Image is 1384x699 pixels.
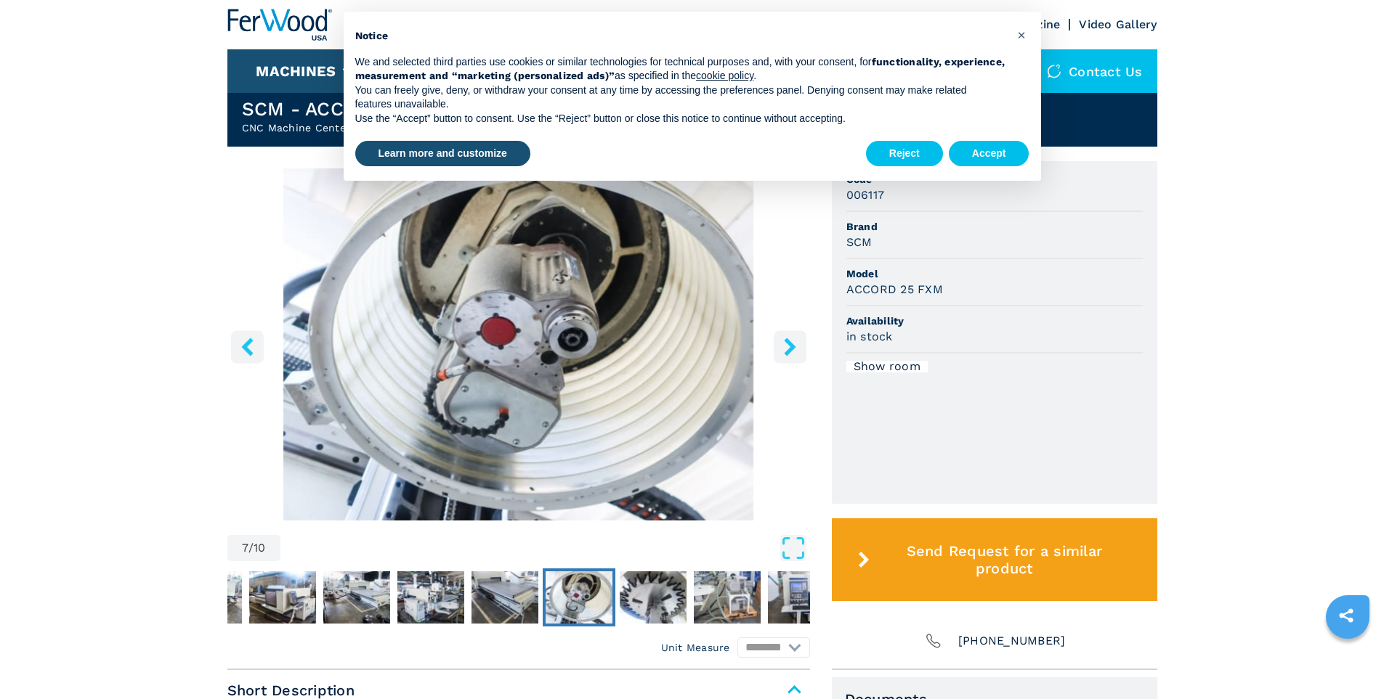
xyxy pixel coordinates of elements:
a: Video Gallery [1079,17,1157,31]
button: Go to Slide 5 [394,568,467,626]
div: Show room [846,361,928,372]
h1: SCM - ACCORD 25 FXM [242,97,459,120]
a: cookie policy [696,70,753,81]
em: Unit Measure [661,640,730,655]
img: 3d6a2d38793d6f8faad47449810a5bac [397,571,464,624]
button: Send Request for a similar product [832,518,1157,601]
img: 68923a28875c31d5742218d763588079 [546,571,612,624]
div: Go to Slide 7 [227,168,810,520]
span: Availability [846,314,1143,328]
h3: 006117 [846,187,885,203]
img: Ferwood [227,9,332,41]
span: / [248,542,254,554]
img: 7e0a1435810ac88b68406e6c101dd1c3 [768,571,835,624]
button: Machines [256,62,336,80]
a: sharethis [1328,597,1364,634]
button: Close this notice [1011,23,1034,46]
img: Contact us [1047,64,1061,78]
button: Go to Slide 6 [469,568,541,626]
strong: functionality, experience, measurement and “marketing (personalized ads)” [355,56,1005,82]
h3: SCM [846,234,873,250]
button: Open Fullscreen [284,535,806,561]
div: Contact us [1032,49,1157,93]
img: eefe2856dd585a7b0e858c6108bf9143 [694,571,761,624]
button: Reject [866,141,943,167]
img: d2969d3263fb5d0110a5363a0dd56633 [323,571,390,624]
span: Brand [846,219,1143,234]
p: Use the “Accept” button to consent. Use the “Reject” button or close this notice to continue with... [355,112,1006,126]
img: d88def1a8a2ebc5035c773f2185403a4 [620,571,687,624]
button: right-button [774,330,806,363]
button: Go to Slide 3 [246,568,319,626]
button: left-button [231,330,264,363]
p: You can freely give, deny, or withdraw your consent at any time by accessing the preferences pane... [355,83,1006,112]
h2: CNC Machine Center with NESTING Table [242,120,459,135]
span: × [1017,26,1026,44]
img: Phone [923,631,944,651]
img: 5 Axis CNC Routers SCM ACCORD 25 FXM [227,168,810,520]
p: We and selected third parties use cookies or similar technologies for technical purposes and, wit... [355,55,1006,83]
span: 7 [242,542,248,554]
nav: Thumbnail Navigation [172,568,755,626]
span: 10 [254,542,266,554]
img: 799af1236ec5937d34b70462e633e118 [472,571,538,624]
button: Go to Slide 8 [617,568,689,626]
span: Model [846,266,1143,281]
button: Go to Slide 9 [691,568,764,626]
button: Go to Slide 7 [543,568,615,626]
img: 38b9e71b366618eefd8ba4db92a5524d [249,571,316,624]
button: Learn more and customize [355,141,530,167]
span: [PHONE_NUMBER] [958,631,1066,651]
h3: ACCORD 25 FXM [846,281,943,298]
button: Go to Slide 4 [320,568,393,626]
button: Go to Slide 10 [765,568,838,626]
h2: Notice [355,29,1006,44]
iframe: Chat [1322,634,1373,688]
span: Send Request for a similar product [875,542,1133,577]
button: Accept [949,141,1029,167]
h3: in stock [846,328,893,345]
